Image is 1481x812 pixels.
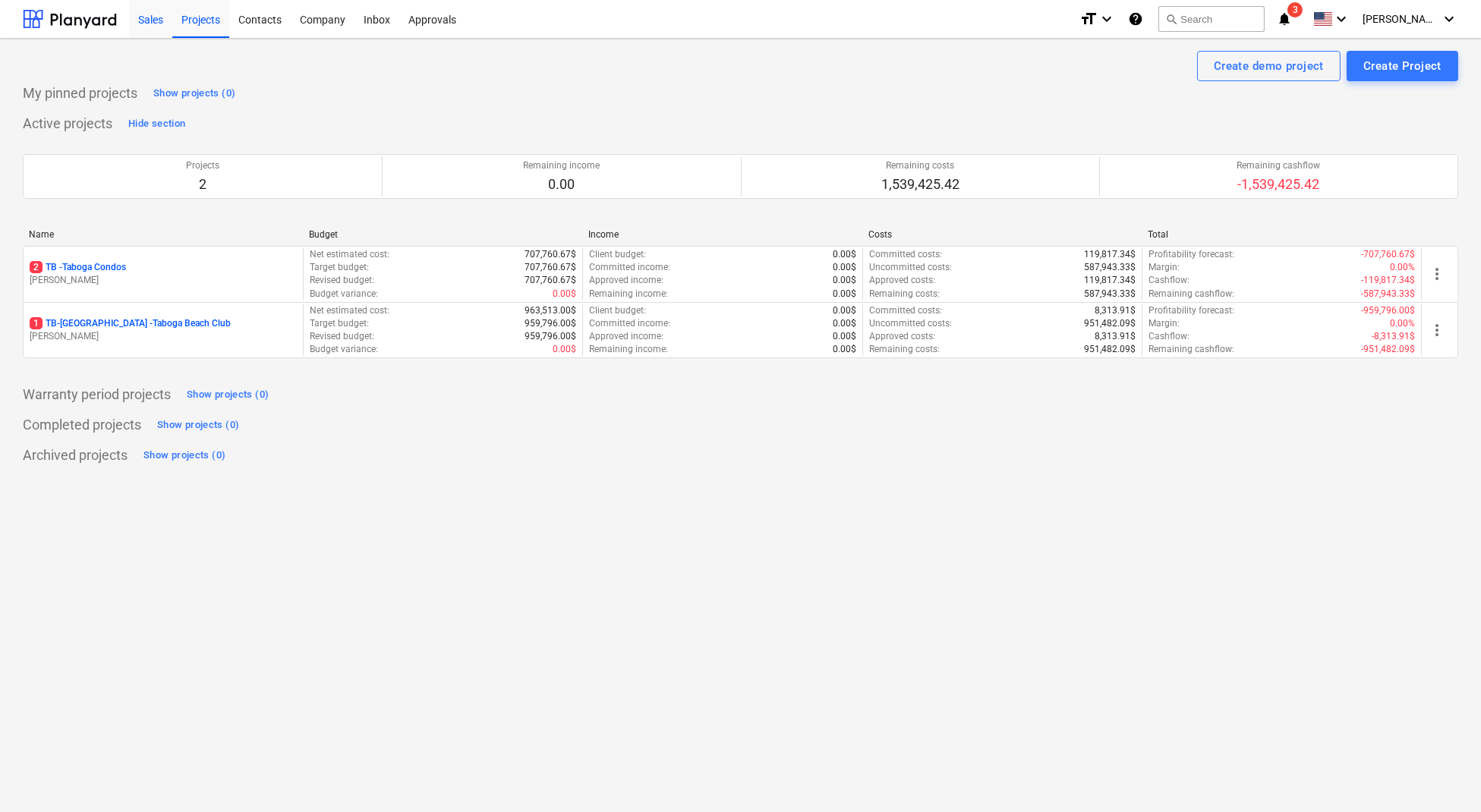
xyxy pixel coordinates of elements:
p: 707,760.67$ [525,248,576,261]
iframe: Chat Widget [1405,739,1481,812]
p: Committed costs : [869,248,942,261]
p: Remaining costs [881,159,959,172]
p: 0.00$ [833,317,856,330]
div: Widget de chat [1405,739,1481,812]
p: 0.00$ [833,343,856,356]
p: -1,539,425.42 [1237,175,1320,194]
p: 587,943.33$ [1084,288,1136,301]
p: 0.00$ [833,288,856,301]
p: 119,817.34$ [1084,274,1136,287]
p: Active projects [23,115,112,133]
i: format_size [1079,10,1098,28]
p: Target budget : [310,261,369,274]
i: Knowledge base [1128,10,1143,28]
p: Client budget : [589,304,646,317]
p: 963,513.00$ [525,304,576,317]
p: Net estimated cost : [310,304,389,317]
p: -959,796.00$ [1361,304,1415,317]
p: 587,943.33$ [1084,261,1136,274]
i: keyboard_arrow_down [1332,10,1350,28]
p: 0.00 [523,175,600,194]
p: Approved income : [589,330,663,343]
p: Remaining cashflow : [1149,343,1234,356]
button: Search [1158,6,1265,32]
p: 0.00$ [833,261,856,274]
p: Completed projects [23,416,141,434]
p: 707,760.67$ [525,261,576,274]
p: TB-[GEOGRAPHIC_DATA] - Taboga Beach Club [30,317,231,330]
p: Remaining costs : [869,288,940,301]
p: 951,482.09$ [1084,317,1136,330]
p: Cashflow : [1149,274,1190,287]
div: Create demo project [1214,56,1324,76]
p: -951,482.09$ [1361,343,1415,356]
p: Warranty period projects [23,386,171,404]
p: 959,796.00$ [525,330,576,343]
div: Name [29,229,297,240]
p: TB - Taboga Condos [30,261,126,274]
p: 2 [186,175,219,194]
div: Total [1148,229,1416,240]
div: Show projects (0) [153,85,235,102]
p: Client budget : [589,248,646,261]
p: 119,817.34$ [1084,248,1136,261]
p: Uncommitted costs : [869,317,952,330]
i: notifications [1277,10,1292,28]
p: Revised budget : [310,274,374,287]
p: Committed income : [589,261,670,274]
p: Remaining income : [589,288,668,301]
div: Hide section [128,115,185,133]
p: Projects [186,159,219,172]
p: Approved costs : [869,274,935,287]
div: Costs [868,229,1136,240]
div: Show projects (0) [143,447,225,464]
p: 0.00$ [833,248,856,261]
div: Income [588,229,856,240]
p: Cashflow : [1149,330,1190,343]
div: Show projects (0) [187,386,269,404]
p: Revised budget : [310,330,374,343]
button: Create demo project [1197,51,1341,81]
span: more_vert [1428,321,1446,339]
span: [PERSON_NAME] [1363,13,1438,25]
p: 951,482.09$ [1084,343,1136,356]
div: 2TB -Taboga Condos[PERSON_NAME] [30,261,297,287]
span: search [1165,13,1177,25]
i: keyboard_arrow_down [1440,10,1458,28]
button: Hide section [124,112,189,136]
p: Remaining cashflow [1237,159,1320,172]
p: Budget variance : [310,343,378,356]
button: Show projects (0) [140,443,229,467]
div: Budget [309,229,577,240]
p: Uncommitted costs : [869,261,952,274]
p: 0.00$ [833,330,856,343]
button: Show projects (0) [153,413,243,437]
span: 2 [30,261,43,273]
p: Net estimated cost : [310,248,389,261]
p: 0.00$ [553,288,576,301]
p: 8,313.91$ [1095,304,1136,317]
p: Approved costs : [869,330,935,343]
p: Remaining costs : [869,343,940,356]
p: Profitability forecast : [1149,304,1234,317]
i: keyboard_arrow_down [1098,10,1116,28]
p: Margin : [1149,261,1180,274]
p: 959,796.00$ [525,317,576,330]
p: 8,313.91$ [1095,330,1136,343]
p: Committed costs : [869,304,942,317]
p: Profitability forecast : [1149,248,1234,261]
p: Budget variance : [310,288,378,301]
p: Target budget : [310,317,369,330]
p: Approved income : [589,274,663,287]
p: 0.00$ [833,304,856,317]
div: 1TB-[GEOGRAPHIC_DATA] -Taboga Beach Club[PERSON_NAME] [30,317,297,343]
p: 0.00% [1390,317,1415,330]
p: 0.00$ [553,343,576,356]
p: Margin : [1149,317,1180,330]
span: 3 [1287,2,1303,17]
p: Remaining income : [589,343,668,356]
button: Create Project [1347,51,1458,81]
div: Create Project [1363,56,1442,76]
p: My pinned projects [23,84,137,102]
p: Remaining income [523,159,600,172]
